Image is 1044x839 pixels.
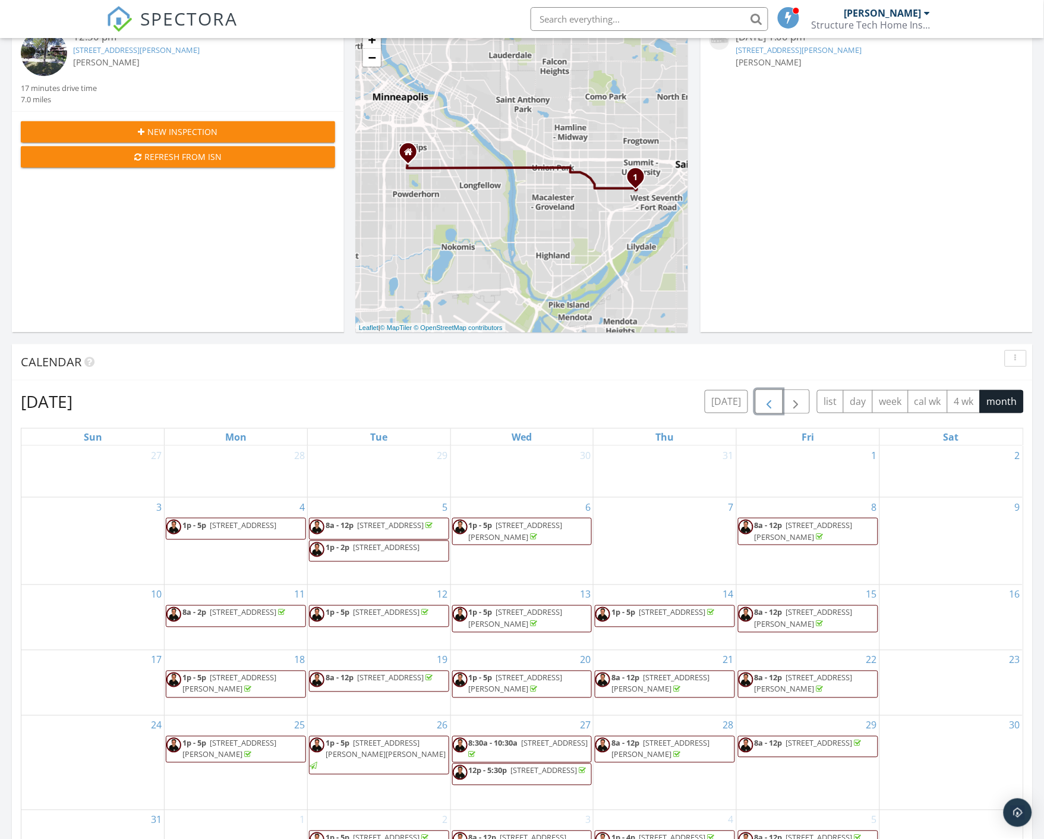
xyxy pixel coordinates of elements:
[182,738,276,760] span: [STREET_ADDRESS][PERSON_NAME]
[452,605,592,632] a: 1p - 5p [STREET_ADDRESS][PERSON_NAME]
[166,605,306,627] a: 8a - 2p [STREET_ADDRESS]
[578,716,593,735] a: Go to August 27, 2025
[864,651,879,670] a: Go to August 22, 2025
[726,810,736,829] a: Go to September 4, 2025
[469,520,493,530] span: 1p - 5p
[356,323,506,333] div: |
[755,607,783,618] span: 8a - 12p
[594,446,737,498] td: Go to July 31, 2025
[755,520,853,542] span: [STREET_ADDRESS][PERSON_NAME]
[738,671,878,697] a: 8a - 12p [STREET_ADDRESS][PERSON_NAME]
[578,585,593,604] a: Go to August 13, 2025
[941,429,961,445] a: Saturday
[452,736,592,763] a: 8:30a - 10:30a [STREET_ADDRESS]
[812,19,931,31] div: Structure Tech Home Inspections
[736,56,802,68] span: [PERSON_NAME]
[21,354,81,370] span: Calendar
[297,810,307,829] a: Go to September 1, 2025
[408,152,415,159] div: 2929 Chicago Ave #1004, Minneapolis MN 55407
[511,765,578,776] span: [STREET_ADDRESS]
[182,607,206,618] span: 8a - 2p
[755,520,783,530] span: 8a - 12p
[469,607,563,629] span: [STREET_ADDRESS][PERSON_NAME]
[182,520,278,530] a: 1p - 5p [STREET_ADDRESS]
[326,520,435,530] a: 8a - 12p [STREET_ADDRESS]
[469,520,563,542] a: 1p - 5p [STREET_ADDRESS][PERSON_NAME]
[292,716,307,735] a: Go to August 25, 2025
[210,607,276,618] span: [STREET_ADDRESS]
[611,673,639,683] span: 8a - 12p
[453,738,468,753] img: george_headshot2.jpg
[326,542,349,553] span: 1p - 2p
[165,498,308,585] td: Go to August 4, 2025
[21,585,165,651] td: Go to August 10, 2025
[326,542,421,553] a: 1p - 2p [STREET_ADDRESS]
[21,389,72,413] h2: [DATE]
[21,715,165,810] td: Go to August 24, 2025
[721,651,736,670] a: Go to August 21, 2025
[141,6,238,31] span: SPECTORA
[292,446,307,465] a: Go to July 28, 2025
[309,541,449,562] a: 1p - 2p [STREET_ADDRESS]
[380,324,412,331] a: © MapTiler
[149,651,164,670] a: Go to August 17, 2025
[864,585,879,604] a: Go to August 15, 2025
[21,146,335,168] button: Refresh from ISN
[292,585,307,604] a: Go to August 11, 2025
[435,651,450,670] a: Go to August 19, 2025
[739,520,753,535] img: george_headshot2.jpg
[166,671,306,697] a: 1p - 5p [STREET_ADDRESS][PERSON_NAME]
[583,498,593,517] a: Go to August 6, 2025
[736,45,862,55] a: [STREET_ADDRESS][PERSON_NAME]
[611,607,717,618] a: 1p - 5p [STREET_ADDRESS]
[450,651,594,716] td: Go to August 20, 2025
[326,738,349,749] span: 1p - 5p
[166,736,306,763] a: 1p - 5p [STREET_ADDRESS][PERSON_NAME]
[452,763,592,785] a: 12p - 5:30p [STREET_ADDRESS]
[21,30,67,76] img: streetview
[453,520,468,535] img: george_headshot2.jpg
[363,31,381,49] a: Zoom in
[310,607,324,622] img: george_headshot2.jpg
[149,446,164,465] a: Go to July 27, 2025
[755,673,783,683] span: 8a - 12p
[307,715,450,810] td: Go to August 26, 2025
[1004,799,1032,827] div: Open Intercom Messenger
[1013,446,1023,465] a: Go to August 2, 2025
[440,810,450,829] a: Go to September 2, 2025
[182,673,276,695] span: [STREET_ADDRESS][PERSON_NAME]
[755,520,853,542] a: 8a - 12p [STREET_ADDRESS][PERSON_NAME]
[737,715,880,810] td: Go to August 29, 2025
[469,738,588,760] a: 8:30a - 10:30a [STREET_ADDRESS]
[755,673,853,695] span: [STREET_ADDRESS][PERSON_NAME]
[165,446,308,498] td: Go to July 28, 2025
[755,607,853,629] span: [STREET_ADDRESS][PERSON_NAME]
[307,651,450,716] td: Go to August 19, 2025
[705,390,748,413] button: [DATE]
[522,738,588,749] span: [STREET_ADDRESS]
[509,429,534,445] a: Wednesday
[864,716,879,735] a: Go to August 29, 2025
[309,736,449,775] a: 1p - 5p [STREET_ADDRESS][PERSON_NAME][PERSON_NAME]
[310,542,324,557] img: george_headshot2.jpg
[440,498,450,517] a: Go to August 5, 2025
[182,520,206,530] span: 1p - 5p
[326,738,446,760] span: [STREET_ADDRESS][PERSON_NAME][PERSON_NAME]
[154,498,164,517] a: Go to August 3, 2025
[292,651,307,670] a: Go to August 18, 2025
[469,520,563,542] span: [STREET_ADDRESS][PERSON_NAME]
[869,498,879,517] a: Go to August 8, 2025
[947,390,980,413] button: 4 wk
[786,738,853,749] span: [STREET_ADDRESS]
[1013,498,1023,517] a: Go to August 9, 2025
[469,738,518,749] span: 8:30a - 10:30a
[326,520,354,530] span: 8a - 12p
[721,716,736,735] a: Go to August 28, 2025
[307,446,450,498] td: Go to July 29, 2025
[166,607,181,622] img: george_headshot2.jpg
[469,765,589,776] a: 12p - 5:30p [STREET_ADDRESS]
[709,30,1024,82] a: [DATE] 1:00 pm [STREET_ADDRESS][PERSON_NAME] [PERSON_NAME]
[469,673,563,695] a: 1p - 5p [STREET_ADDRESS][PERSON_NAME]
[309,518,449,539] a: 8a - 12p [STREET_ADDRESS]
[310,738,446,771] a: 1p - 5p [STREET_ADDRESS][PERSON_NAME][PERSON_NAME]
